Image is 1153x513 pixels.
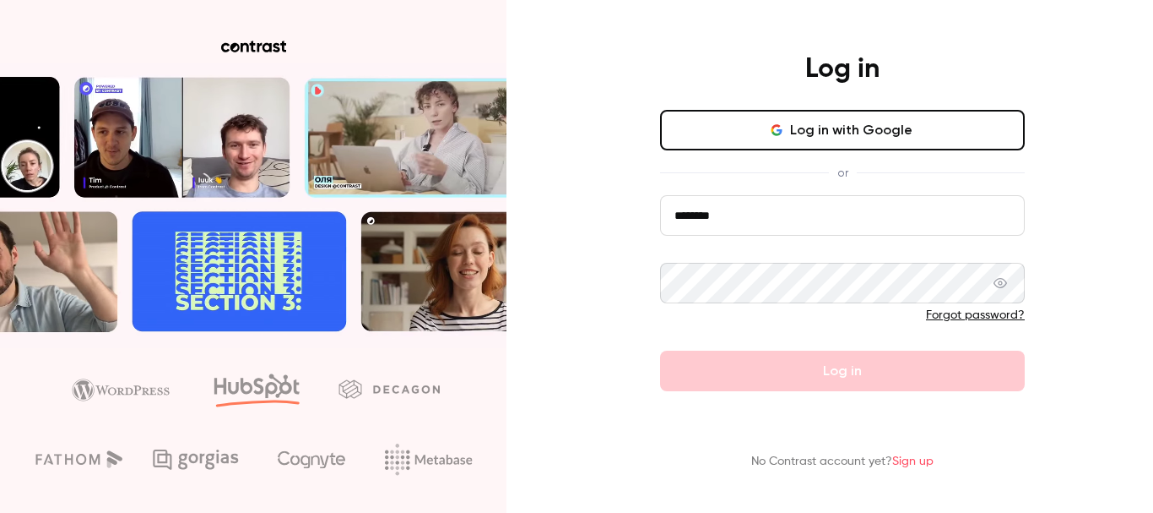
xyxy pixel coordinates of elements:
[338,379,440,398] img: decagon
[805,52,880,86] h4: Log in
[892,456,934,467] a: Sign up
[926,309,1025,321] a: Forgot password?
[829,164,857,182] span: or
[660,110,1025,150] button: Log in with Google
[751,453,934,471] p: No Contrast account yet?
